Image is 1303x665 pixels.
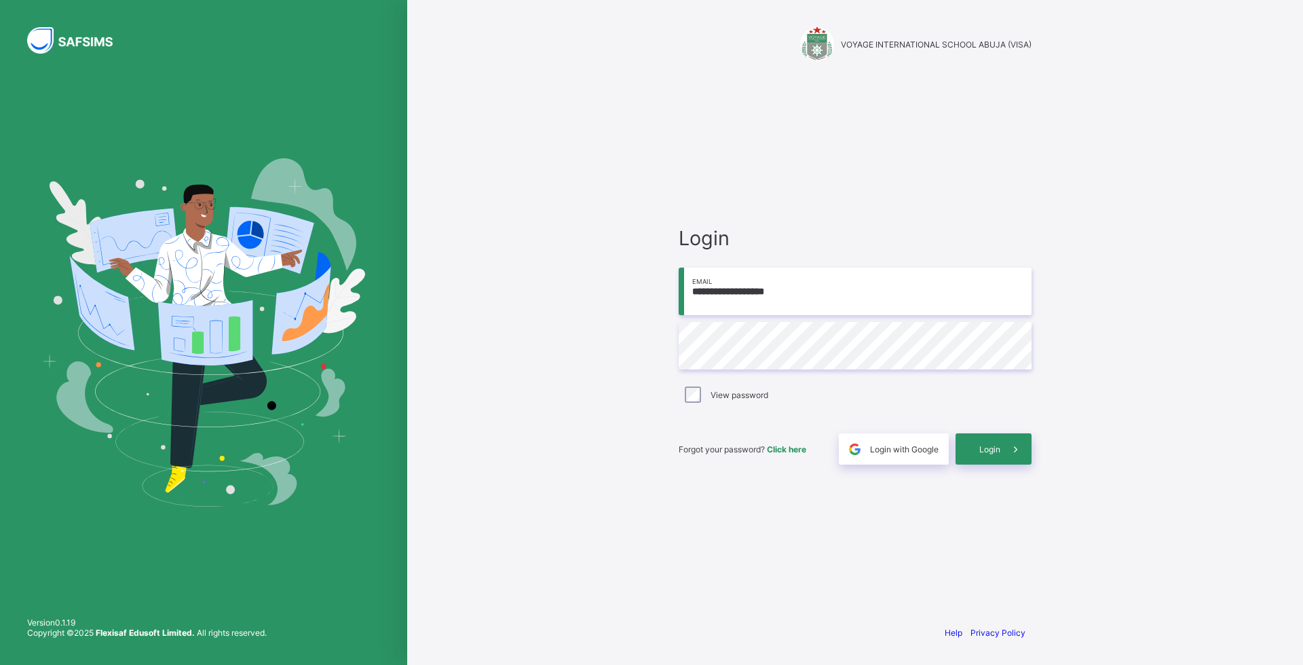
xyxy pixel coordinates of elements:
label: View password [711,390,768,400]
span: Login [979,444,1000,454]
a: Click here [767,444,806,454]
span: VOYAGE INTERNATIONAL SCHOOL ABUJA (VISA) [841,39,1032,50]
img: Hero Image [42,158,365,506]
img: SAFSIMS Logo [27,27,129,54]
img: google.396cfc9801f0270233282035f929180a.svg [847,442,863,457]
span: Version 0.1.19 [27,617,267,628]
span: Forgot your password? [679,444,806,454]
span: Copyright © 2025 All rights reserved. [27,628,267,638]
span: Login with Google [870,444,939,454]
span: Login [679,226,1032,250]
strong: Flexisaf Edusoft Limited. [96,628,195,638]
a: Privacy Policy [970,628,1025,638]
a: Help [945,628,962,638]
